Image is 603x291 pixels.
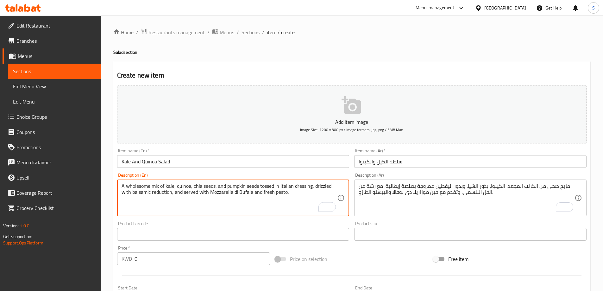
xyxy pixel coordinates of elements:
span: item / create [267,28,295,36]
a: Coverage Report [3,185,101,200]
a: Edit Restaurant [3,18,101,33]
a: Sections [242,28,260,36]
span: Branches [16,37,96,45]
a: Menus [3,48,101,64]
span: Menus [220,28,234,36]
span: Coupons [16,128,96,136]
h4: Salad section [113,49,590,55]
span: Full Menu View [13,83,96,90]
a: Full Menu View [8,79,101,94]
h2: Create new item [117,71,587,80]
a: Upsell [3,170,101,185]
span: Choice Groups [16,113,96,121]
a: Home [113,28,134,36]
span: Version: [3,222,19,230]
a: Branches [3,33,101,48]
span: Image Size: 1200 x 800 px / Image formats: jpg, png / 5MB Max. [300,126,404,133]
input: Please enter product sku [354,228,587,241]
a: Choice Groups [3,109,101,124]
span: Promotions [16,143,96,151]
span: Edit Menu [13,98,96,105]
span: Restaurants management [148,28,205,36]
a: Menu disclaimer [3,155,101,170]
div: Menu-management [416,4,455,12]
li: / [262,28,264,36]
a: Edit Menu [8,94,101,109]
span: Menus [18,52,96,60]
a: Sections [8,64,101,79]
span: Edit Restaurant [16,22,96,29]
span: 1.0.0 [20,222,29,230]
div: [GEOGRAPHIC_DATA] [484,4,526,11]
li: / [136,28,138,36]
span: Free item [448,255,468,263]
span: Price on selection [290,255,327,263]
p: Add item image [127,118,577,126]
li: / [207,28,210,36]
input: Enter name Ar [354,155,587,168]
input: Enter name En [117,155,349,168]
button: Add item imageImage Size: 1200 x 800 px / Image formats: jpg, png / 5MB Max. [117,85,587,143]
li: / [237,28,239,36]
input: Please enter price [135,252,270,265]
span: S [592,4,595,11]
span: Get support on: [3,232,32,241]
span: Upsell [16,174,96,181]
a: Promotions [3,140,101,155]
span: Coverage Report [16,189,96,197]
a: Menus [212,28,234,36]
nav: breadcrumb [113,28,590,36]
a: Coupons [3,124,101,140]
textarea: To enrich screen reader interactions, please activate Accessibility in Grammarly extension settings [122,183,337,213]
a: Support.OpsPlatform [3,239,43,247]
input: Please enter product barcode [117,228,349,241]
textarea: To enrich screen reader interactions, please activate Accessibility in Grammarly extension settings [359,183,575,213]
a: Grocery Checklist [3,200,101,216]
a: Restaurants management [141,28,205,36]
p: KWD [122,255,132,263]
span: Sections [13,67,96,75]
span: Menu disclaimer [16,159,96,166]
span: Grocery Checklist [16,204,96,212]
